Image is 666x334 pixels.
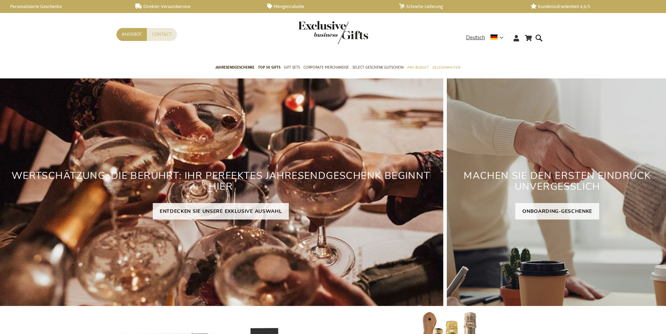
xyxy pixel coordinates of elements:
span: Gelegenheiten [432,64,460,71]
span: TOP 50 Gifts [258,64,280,71]
span: Jahresendgeschenke [215,64,255,71]
span: Corporate Merchandise [303,64,349,71]
a: Contact [147,28,177,41]
a: ONBOARDING-GESCHENKE [515,203,599,220]
span: Deutsch [466,34,485,42]
span: Pro Budget [407,64,429,71]
a: Direkter Versandservice [135,4,256,9]
a: Schnelle Lieferung [399,4,520,9]
a: Angebot [116,28,147,41]
div: Deutsch [466,34,508,42]
span: Select Geschenk Gutschein [352,64,403,71]
a: Mengenrabatte [267,4,388,9]
img: Exclusive Business gifts logo [298,21,368,44]
a: store logo [298,21,333,44]
a: ENTDECKEN SIE UNSERE EXKLUSIVE AUSWAHL [153,203,289,220]
a: Kundenzufriedenheit 4,6/5 [531,4,651,9]
a: Personalisierte Geschenke [3,4,124,9]
span: Gift Sets [284,64,300,71]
